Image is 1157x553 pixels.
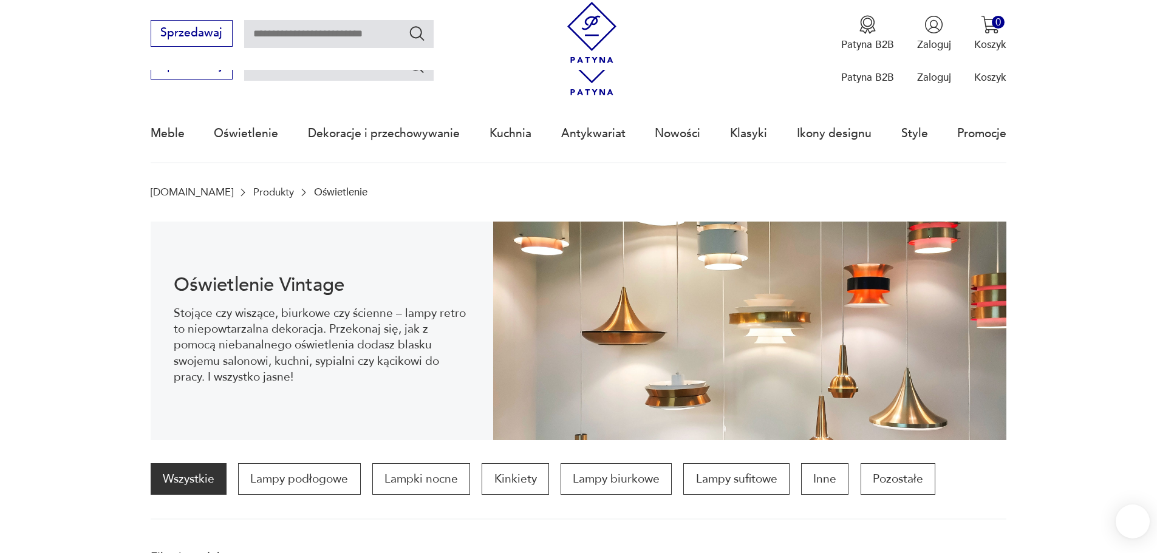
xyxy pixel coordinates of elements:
[801,463,848,495] a: Inne
[901,106,928,161] a: Style
[992,16,1005,29] div: 0
[314,186,367,198] p: Oświetlenie
[730,106,767,161] a: Klasyki
[408,24,426,42] button: Szukaj
[253,186,294,198] a: Produkty
[974,70,1006,84] p: Koszyk
[151,62,233,72] a: Sprzedawaj
[372,463,470,495] a: Lampki nocne
[861,463,935,495] a: Pozostałe
[974,38,1006,52] p: Koszyk
[174,305,469,385] p: Stojące czy wiszące, biurkowe czy ścienne – lampy retro to niepowtarzalna dekoracja. Przekonaj si...
[797,106,872,161] a: Ikony designu
[924,15,943,34] img: Ikonka użytkownika
[214,106,278,161] a: Oświetlenie
[957,106,1006,161] a: Promocje
[151,463,227,495] a: Wszystkie
[174,276,469,294] h1: Oświetlenie Vintage
[1116,504,1150,538] iframe: Smartsupp widget button
[561,106,626,161] a: Antykwariat
[858,15,877,34] img: Ikona medalu
[841,15,894,52] a: Ikona medaluPatyna B2B
[408,57,426,75] button: Szukaj
[490,106,531,161] a: Kuchnia
[917,70,951,84] p: Zaloguj
[238,463,360,495] a: Lampy podłogowe
[482,463,548,495] a: Kinkiety
[841,15,894,52] button: Patyna B2B
[151,20,233,47] button: Sprzedawaj
[308,106,460,161] a: Dekoracje i przechowywanie
[151,186,233,198] a: [DOMAIN_NAME]
[561,2,623,63] img: Patyna - sklep z meblami i dekoracjami vintage
[683,463,789,495] a: Lampy sufitowe
[655,106,700,161] a: Nowości
[561,463,672,495] a: Lampy biurkowe
[841,38,894,52] p: Patyna B2B
[974,15,1006,52] button: 0Koszyk
[151,106,185,161] a: Meble
[917,38,951,52] p: Zaloguj
[841,70,894,84] p: Patyna B2B
[493,222,1007,440] img: Oświetlenie
[917,15,951,52] button: Zaloguj
[151,29,233,39] a: Sprzedawaj
[981,15,1000,34] img: Ikona koszyka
